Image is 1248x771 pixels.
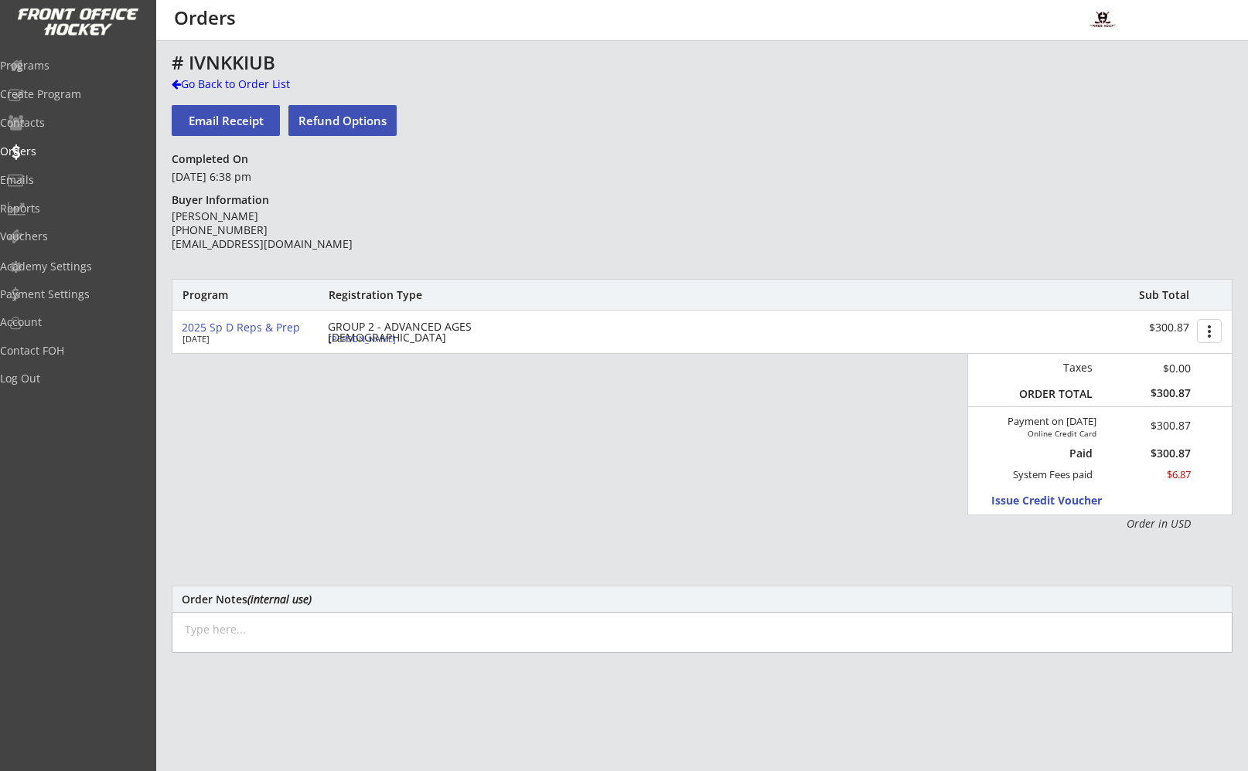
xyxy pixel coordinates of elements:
[328,321,506,343] div: GROUP 2 - ADVANCED AGES [DEMOGRAPHIC_DATA]
[329,288,506,302] div: Registration Type
[1012,361,1093,375] div: Taxes
[182,593,1222,605] div: Order Notes
[1009,429,1096,438] div: Online Credit Card
[288,105,397,136] button: Refund Options
[974,416,1096,428] div: Payment on [DATE]
[1093,321,1189,335] div: $300.87
[172,152,255,166] div: Completed On
[247,592,312,606] em: (internal use)
[172,193,276,207] div: Buyer Information
[172,209,395,252] div: [PERSON_NAME] [PHONE_NUMBER] [EMAIL_ADDRESS][DOMAIN_NAME]
[1103,360,1191,376] div: $0.00
[999,468,1093,481] div: System Fees paid
[1012,516,1191,532] div: Order in USD
[1122,288,1189,302] div: Sub Total
[1103,386,1191,400] div: $300.87
[172,76,331,92] div: Go Back to Order List
[172,53,912,72] div: # IVNKKIUB
[991,490,1134,511] button: Issue Credit Voucher
[1117,420,1191,431] div: $300.87
[172,169,395,185] div: [DATE] 6:38 pm
[182,288,266,302] div: Program
[1103,468,1191,481] div: $6.87
[1197,319,1222,343] button: more_vert
[182,335,306,343] div: [DATE]
[182,321,315,335] div: 2025 Sp D Reps & Prep
[1021,447,1093,460] div: Paid
[1012,387,1093,401] div: ORDER TOTAL
[172,105,280,136] button: Email Receipt
[1103,448,1191,459] div: $300.87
